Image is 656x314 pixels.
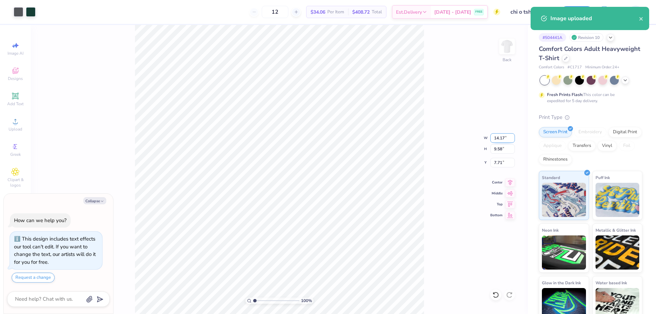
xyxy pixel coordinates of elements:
[542,235,586,270] img: Neon Ink
[542,279,581,286] span: Glow in the Dark Ink
[596,235,640,270] img: Metallic & Glitter Ink
[539,65,564,70] span: Comfort Colors
[3,177,27,188] span: Clipart & logos
[568,65,582,70] span: # C1717
[503,57,511,63] div: Back
[301,298,312,304] span: 100 %
[639,14,644,23] button: close
[550,14,639,23] div: Image uploaded
[83,197,106,204] button: Collapse
[262,6,288,18] input: – –
[14,217,67,224] div: How can we help you?
[539,141,566,151] div: Applique
[372,9,382,16] span: Total
[547,92,631,104] div: This color can be expedited for 5 day delivery.
[609,127,642,137] div: Digital Print
[311,9,325,16] span: $34.06
[542,183,586,217] img: Standard
[574,127,606,137] div: Embroidery
[14,235,96,265] div: This design includes text effects our tool can't edit. If you want to change the text, our artist...
[568,141,596,151] div: Transfers
[539,113,642,121] div: Print Type
[596,183,640,217] img: Puff Ink
[539,33,566,42] div: # 504441A
[539,45,640,62] span: Comfort Colors Adult Heavyweight T-Shirt
[12,273,55,283] button: Request a change
[434,9,471,16] span: [DATE] - [DATE]
[475,10,482,14] span: FREE
[490,191,503,196] span: Middle
[490,202,503,207] span: Top
[598,141,617,151] div: Vinyl
[619,141,635,151] div: Foil
[396,9,422,16] span: Est. Delivery
[7,101,24,107] span: Add Text
[8,51,24,56] span: Image AI
[542,174,560,181] span: Standard
[596,279,627,286] span: Water based Ink
[539,127,572,137] div: Screen Print
[547,92,583,97] strong: Fresh Prints Flash:
[500,40,514,53] img: Back
[8,76,23,81] span: Designs
[352,9,370,16] span: $408.72
[505,5,556,19] input: Untitled Design
[490,213,503,218] span: Bottom
[570,33,603,42] div: Revision 10
[539,154,572,165] div: Rhinestones
[10,152,21,157] span: Greek
[327,9,344,16] span: Per Item
[490,180,503,185] span: Center
[596,227,636,234] span: Metallic & Glitter Ink
[585,65,619,70] span: Minimum Order: 24 +
[542,227,559,234] span: Neon Ink
[596,174,610,181] span: Puff Ink
[9,126,22,132] span: Upload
